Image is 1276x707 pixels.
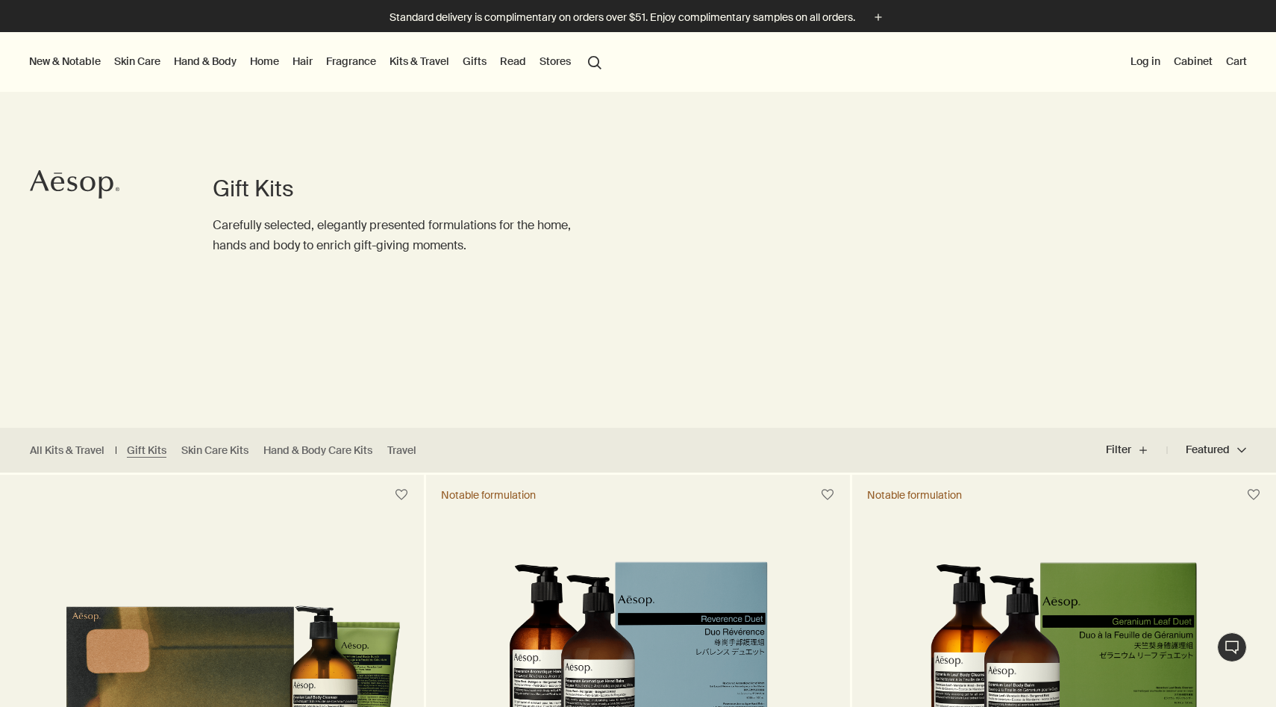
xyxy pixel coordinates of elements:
[213,174,578,204] h1: Gift Kits
[1167,432,1246,468] button: Featured
[441,488,536,502] div: Notable formulation
[581,47,608,75] button: Open search
[26,52,104,71] button: New & Notable
[387,52,452,71] a: Kits & Travel
[127,443,166,458] a: Gift Kits
[1128,52,1163,71] button: Log in
[30,443,104,458] a: All Kits & Travel
[1106,432,1167,468] button: Filter
[1217,632,1247,662] button: Live Assistance
[1171,52,1216,71] a: Cabinet
[171,52,240,71] a: Hand & Body
[181,443,248,458] a: Skin Care Kits
[1223,52,1250,71] button: Cart
[26,166,123,207] a: Aesop
[30,169,119,199] svg: Aesop
[497,52,529,71] a: Read
[111,52,163,71] a: Skin Care
[537,52,574,71] button: Stores
[1128,32,1250,92] nav: supplementary
[390,10,855,25] p: Standard delivery is complimentary on orders over $51. Enjoy complimentary samples on all orders.
[26,32,608,92] nav: primary
[388,482,415,508] button: Save to cabinet
[323,52,379,71] a: Fragrance
[247,52,282,71] a: Home
[290,52,316,71] a: Hair
[390,9,886,26] button: Standard delivery is complimentary on orders over $51. Enjoy complimentary samples on all orders.
[867,488,962,502] div: Notable formulation
[387,443,416,458] a: Travel
[263,443,372,458] a: Hand & Body Care Kits
[460,52,490,71] a: Gifts
[213,215,578,255] p: Carefully selected, elegantly presented formulations for the home, hands and body to enrich gift-...
[814,482,841,508] button: Save to cabinet
[1240,482,1267,508] button: Save to cabinet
